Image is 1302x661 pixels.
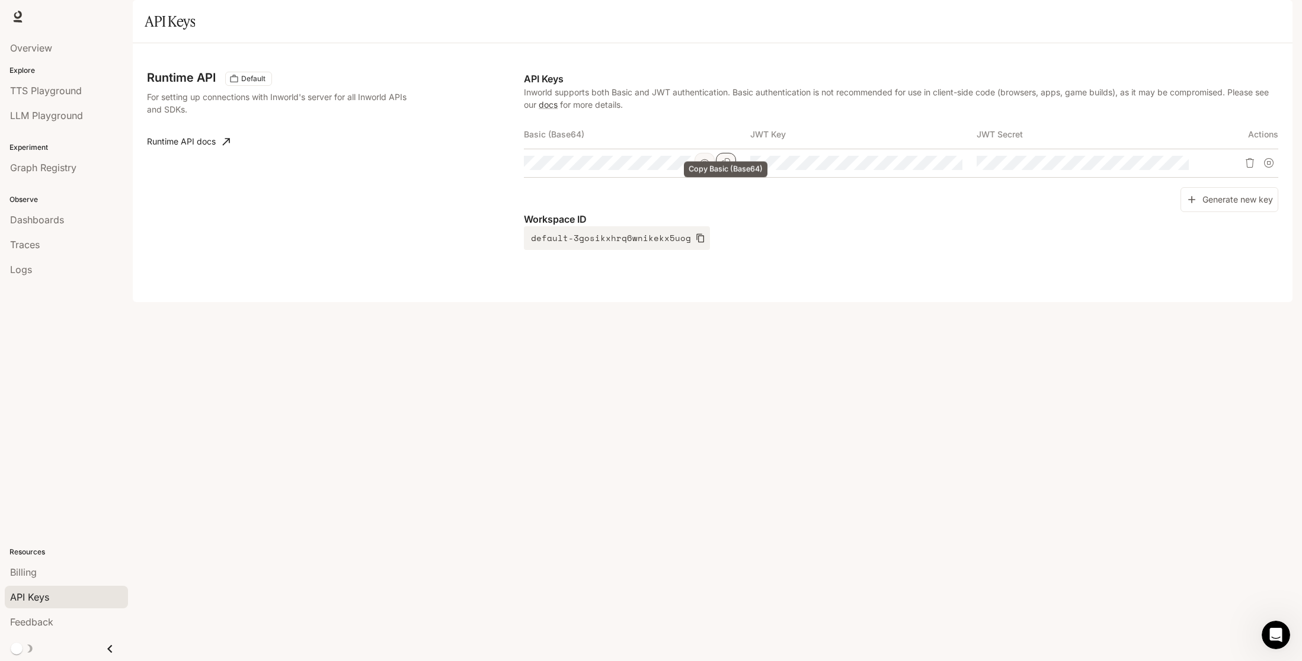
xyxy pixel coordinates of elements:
[1240,153,1259,172] button: Delete API key
[1259,153,1278,172] button: Suspend API key
[524,120,750,149] th: Basic (Base64)
[750,120,977,149] th: JWT Key
[524,212,1278,226] p: Workspace ID
[684,162,767,178] div: Copy Basic (Base64)
[225,72,272,86] div: These keys will apply to your current workspace only
[716,153,736,173] button: Copy Basic (Base64)
[142,130,235,153] a: Runtime API docs
[524,86,1278,111] p: Inworld supports both Basic and JWT authentication. Basic authentication is not recommended for u...
[236,73,270,84] span: Default
[1181,187,1278,213] button: Generate new key
[1262,621,1290,649] iframe: Intercom live chat
[524,72,1278,86] p: API Keys
[145,9,195,33] h1: API Keys
[539,100,558,110] a: docs
[977,120,1203,149] th: JWT Secret
[1203,120,1278,149] th: Actions
[147,72,216,84] h3: Runtime API
[147,91,423,115] p: For setting up connections with Inworld's server for all Inworld APIs and SDKs.
[524,226,710,250] button: default-3gosikxhrq6wnikekx5uog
